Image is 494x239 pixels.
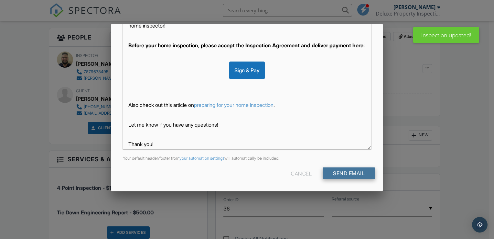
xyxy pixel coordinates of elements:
p: Thank you! [128,141,366,148]
a: preparing for your home inspection [194,102,274,108]
a: Sign & Pay [229,67,265,74]
div: Cancel [291,167,312,179]
div: Sign & Pay [229,62,265,79]
div: Inspection updated! [413,27,479,43]
strong: Before your home inspection, please accept the Inspection Agreement and deliver payment here: [128,42,365,49]
a: your automation settings [179,156,224,161]
div: Open Intercom Messenger [472,217,488,233]
div: Your default header/footer from will automatically be included. [119,156,375,161]
input: Send Email [323,167,375,179]
p: Also check out this article on . [128,101,366,108]
p: Let me know if you have any questions! [128,121,366,128]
